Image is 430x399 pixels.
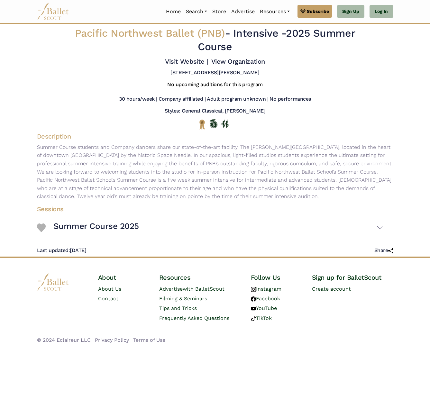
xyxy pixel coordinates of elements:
[32,143,398,201] p: Summer Course students and Company dancers share our state-of-the-art facility, The [PERSON_NAME]...
[53,221,139,232] h3: Summer Course 2025
[270,96,311,103] h5: No performances
[75,27,225,39] span: Pacific Northwest Ballet (PNB)
[133,337,165,343] a: Terms of Use
[251,286,281,292] a: Instagram
[163,5,183,18] a: Home
[32,205,388,213] h4: Sessions
[257,5,292,18] a: Resources
[167,81,263,88] h5: No upcoming auditions for this program
[251,306,256,311] img: youtube logo
[170,69,259,76] h5: [STREET_ADDRESS][PERSON_NAME]
[211,58,265,65] a: View Organization
[183,286,224,292] span: with BalletScout
[53,218,383,237] button: Summer Course 2025
[98,295,118,302] a: Contact
[37,247,70,253] span: Last updated:
[159,295,207,302] a: Filming & Seminars
[297,5,332,18] a: Subscribe
[312,286,351,292] a: Create account
[32,132,398,141] h4: Description
[300,8,306,15] img: gem.svg
[307,8,329,15] span: Subscribe
[251,305,277,311] a: YouTube
[251,315,272,321] a: TikTok
[37,336,91,344] li: © 2024 Eclaireur LLC
[98,286,121,292] a: About Us
[159,273,241,282] h4: Resources
[37,223,46,232] img: Heart
[207,96,268,103] h5: Adult program unknown |
[183,5,210,18] a: Search
[251,273,302,282] h4: Follow Us
[370,5,393,18] a: Log In
[251,287,256,292] img: instagram logo
[119,96,157,103] h5: 30 hours/week |
[374,247,393,254] h5: Share
[251,295,280,302] a: Facebook
[95,337,129,343] a: Privacy Policy
[159,96,206,103] h5: Company affiliated |
[159,305,197,311] a: Tips and Tricks
[198,119,206,129] img: National
[221,120,229,128] img: In Person
[159,315,229,321] a: Frequently Asked Questions
[233,27,286,39] span: Intensive -
[337,5,364,18] a: Sign Up
[165,108,266,114] h5: Styles: General Classical, [PERSON_NAME]
[165,58,208,65] a: Visit Website |
[312,273,393,282] h4: Sign up for BalletScout
[67,27,362,53] h2: - 2025 Summer Course
[159,286,224,292] a: Advertisewith BalletScout
[251,296,256,302] img: facebook logo
[98,273,149,282] h4: About
[251,316,256,321] img: tiktok logo
[229,5,257,18] a: Advertise
[37,273,69,291] img: logo
[37,247,87,254] h5: [DATE]
[209,119,217,128] img: Offers Scholarship
[210,5,229,18] a: Store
